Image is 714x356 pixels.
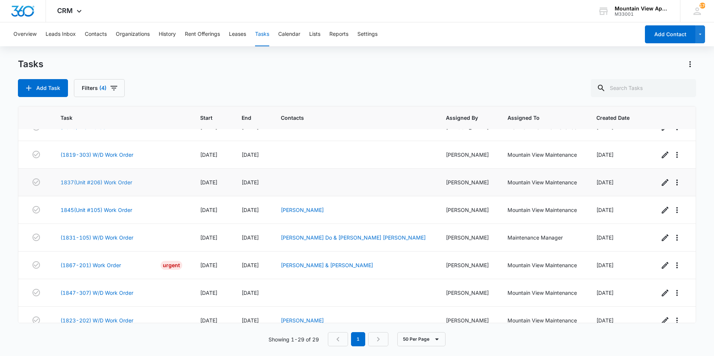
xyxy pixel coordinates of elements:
[351,332,365,346] em: 1
[446,234,490,241] div: [PERSON_NAME]
[242,262,259,268] span: [DATE]
[116,22,150,46] button: Organizations
[200,262,217,268] span: [DATE]
[596,262,614,268] span: [DATE]
[200,207,217,213] span: [DATE]
[18,59,43,70] h1: Tasks
[200,317,217,324] span: [DATE]
[596,207,614,213] span: [DATE]
[159,22,176,46] button: History
[329,22,348,46] button: Reports
[278,22,300,46] button: Calendar
[200,179,217,185] span: [DATE]
[446,151,490,159] div: [PERSON_NAME]
[596,317,614,324] span: [DATE]
[281,317,324,324] a: [PERSON_NAME]
[281,262,373,268] a: [PERSON_NAME] & [PERSON_NAME]
[596,234,614,241] span: [DATE]
[507,289,578,297] div: Mountain View Maintenance
[446,206,490,214] div: [PERSON_NAME]
[60,289,133,297] a: (1847-307) W/D Work Order
[200,234,217,241] span: [DATE]
[13,22,37,46] button: Overview
[446,178,490,186] div: [PERSON_NAME]
[645,25,695,43] button: Add Contact
[242,290,259,296] span: [DATE]
[60,234,133,241] a: (1831-105) W/D Work Order
[46,22,76,46] button: Leads Inbox
[242,179,259,185] span: [DATE]
[18,79,68,97] button: Add Task
[242,207,259,213] span: [DATE]
[596,152,614,158] span: [DATE]
[200,114,213,122] span: Start
[397,332,446,346] button: 50 Per Page
[60,261,121,269] a: (1867-201) Work Order
[255,22,269,46] button: Tasks
[60,178,132,186] a: 1837(Unit #206) Work Order
[507,316,578,324] div: Mountain View Maintenance
[242,114,252,122] span: End
[99,85,106,91] span: (4)
[242,234,259,241] span: [DATE]
[60,206,132,214] a: 1845(Unit #105) Work Order
[446,289,490,297] div: [PERSON_NAME]
[596,290,614,296] span: [DATE]
[268,335,319,343] p: Showing 1-29 of 29
[357,22,378,46] button: Settings
[615,6,669,12] div: account name
[699,3,705,9] div: notifications count
[507,114,567,122] span: Assigned To
[229,22,246,46] button: Leases
[57,7,73,15] span: CRM
[60,316,133,324] a: (1823-202) W/D Work Order
[596,114,630,122] span: Created Date
[446,114,479,122] span: Assigned By
[684,58,696,70] button: Actions
[281,234,426,241] a: [PERSON_NAME] Do & [PERSON_NAME] [PERSON_NAME]
[309,22,320,46] button: Lists
[328,332,388,346] nav: Pagination
[185,22,220,46] button: Rent Offerings
[60,151,133,159] a: (1819-303) W/D Work Order
[281,114,417,122] span: Contacts
[281,207,324,213] a: [PERSON_NAME]
[507,261,578,269] div: Mountain View Maintenance
[507,234,578,241] div: Maintenance Manager
[200,152,217,158] span: [DATE]
[507,151,578,159] div: Mountain View Maintenance
[446,316,490,324] div: [PERSON_NAME]
[596,179,614,185] span: [DATE]
[60,114,171,122] span: Task
[699,3,705,9] span: 170
[74,79,125,97] button: Filters(4)
[200,290,217,296] span: [DATE]
[507,178,578,186] div: Mountain View Maintenance
[161,261,182,270] div: Urgent
[85,22,107,46] button: Contacts
[242,317,259,324] span: [DATE]
[242,152,259,158] span: [DATE]
[507,206,578,214] div: Mountain View Maintenance
[446,261,490,269] div: [PERSON_NAME]
[591,79,696,97] input: Search Tasks
[615,12,669,17] div: account id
